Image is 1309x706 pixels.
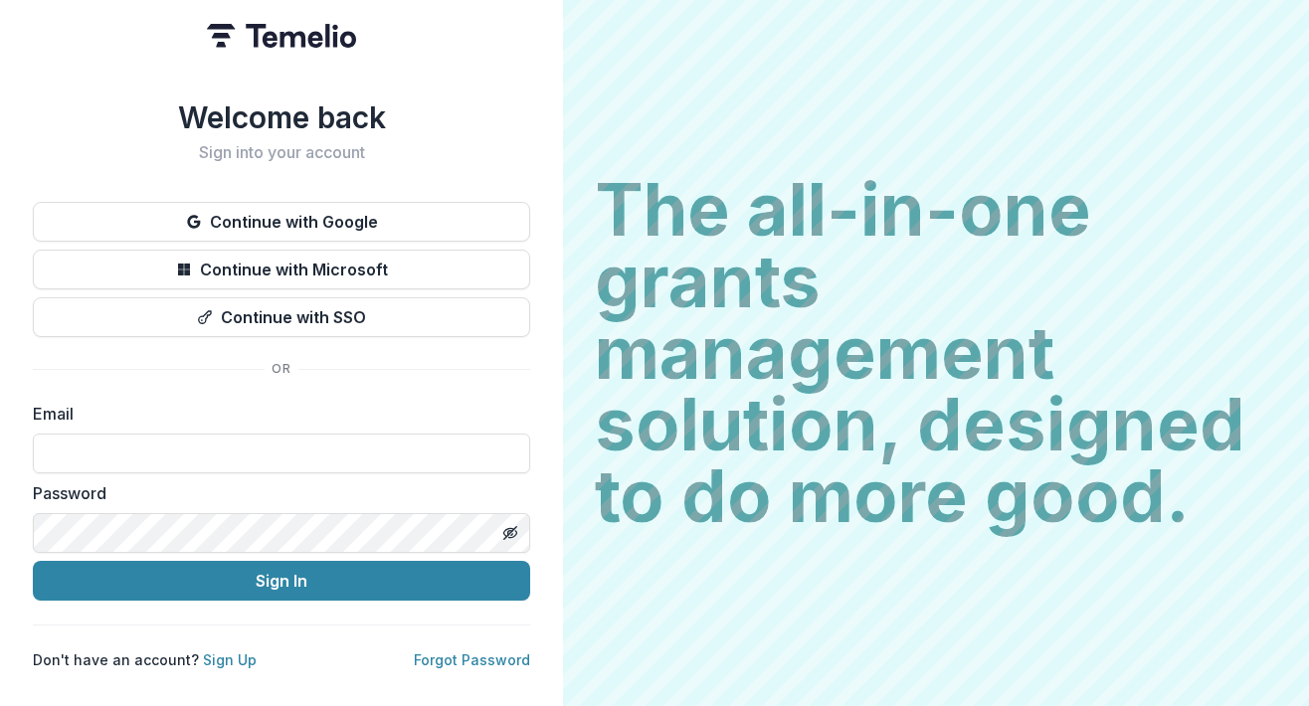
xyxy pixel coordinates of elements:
[33,297,530,337] button: Continue with SSO
[33,649,257,670] p: Don't have an account?
[33,402,518,426] label: Email
[414,651,530,668] a: Forgot Password
[494,517,526,549] button: Toggle password visibility
[207,24,356,48] img: Temelio
[33,202,530,242] button: Continue with Google
[33,561,530,601] button: Sign In
[33,481,518,505] label: Password
[33,143,530,162] h2: Sign into your account
[203,651,257,668] a: Sign Up
[33,250,530,289] button: Continue with Microsoft
[33,99,530,135] h1: Welcome back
